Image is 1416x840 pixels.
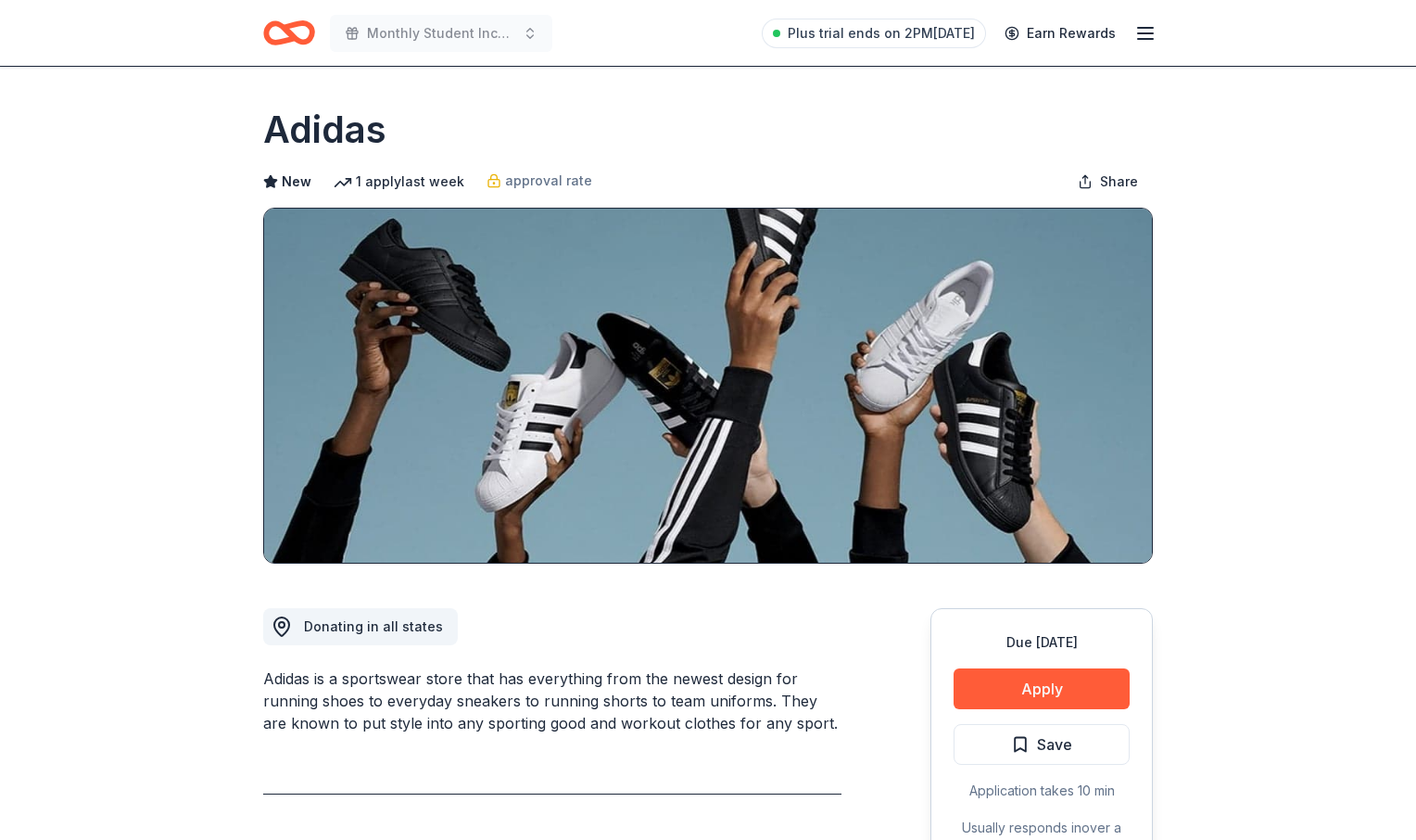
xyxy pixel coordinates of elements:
span: Plus trial ends on 2PM[DATE] [788,22,975,45]
span: Monthly Student Incentive Raffles [367,22,515,45]
span: approval rate [505,170,592,192]
a: approval rate [487,170,592,192]
span: Donating in all states [304,618,443,634]
a: Plus trial ends on 2PM[DATE] [762,19,986,48]
span: Share [1100,171,1138,193]
div: Adidas is a sportswear store that has everything from the newest design for running shoes to ever... [263,668,841,734]
button: Share [1063,163,1153,200]
div: Application takes 10 min [954,780,1130,802]
img: Image for Adidas [264,209,1152,563]
button: Save [954,724,1130,765]
button: Apply [954,668,1130,709]
h1: Adidas [263,104,386,156]
div: 1 apply last week [334,171,464,193]
a: Home [263,11,315,55]
button: Monthly Student Incentive Raffles [330,15,552,52]
div: Due [DATE] [954,631,1130,654]
span: New [282,171,311,193]
span: Save [1037,732,1072,757]
a: Earn Rewards [993,17,1127,50]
